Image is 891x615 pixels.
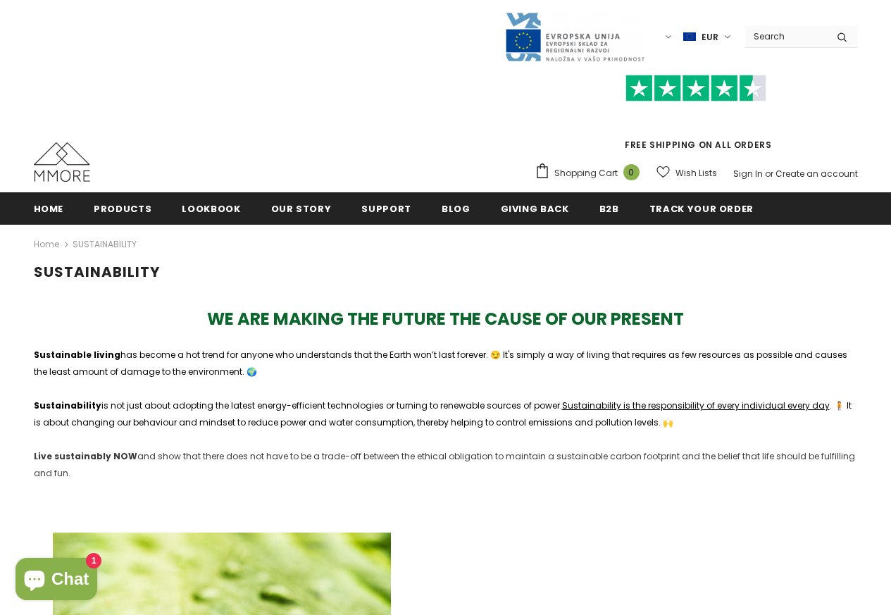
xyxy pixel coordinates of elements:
input: Search Site [745,26,826,46]
span: EUR [702,30,718,44]
span: SUSTAINABILITY [34,262,160,282]
a: Products [94,192,151,224]
span: is not just about adopting the latest energy-efficient technologies or turning to renewable sourc... [34,399,852,428]
span: Giving back [501,202,569,216]
iframe: Customer reviews powered by Trustpilot [535,101,858,138]
strong: Live sustainably NOW [34,450,137,462]
a: Blog [442,192,471,224]
span: has become a hot trend for anyone who understands that the Earth won’t last forever. 😏 It's simpl... [34,349,847,378]
img: MMORE Cases [34,142,90,182]
span: Blog [442,202,471,216]
span: Track your order [649,202,754,216]
img: Javni Razpis [504,11,645,63]
span: Products [94,202,151,216]
span: Sustainability is the responsibility of every individual every day [562,399,830,411]
span: WE ARE MAKING THE FUTURE THE CAUSE OF OUR PRESENT [207,307,684,330]
img: Trust Pilot Stars [625,75,766,102]
span: 0 [623,164,640,180]
a: Home [34,236,59,253]
a: Track your order [649,192,754,224]
strong: Sustainable living [34,349,120,361]
span: Our Story [271,202,332,216]
a: support [361,192,411,224]
a: Giving back [501,192,569,224]
a: Shopping Cart 0 [535,163,647,184]
inbox-online-store-chat: Shopify online store chat [11,558,101,604]
span: Home [34,202,64,216]
span: Lookbook [182,202,240,216]
span: Wish Lists [675,166,717,180]
span: Shopping Cart [554,166,618,180]
span: or [765,168,773,180]
span: B2B [599,202,619,216]
a: B2B [599,192,619,224]
span: FREE SHIPPING ON ALL ORDERS [535,81,858,151]
a: Javni Razpis [504,30,645,42]
a: Our Story [271,192,332,224]
p: and show that there does not have to be a trade-off between the ethical obligation to maintain a ... [34,448,858,482]
a: Wish Lists [656,161,717,185]
a: Lookbook [182,192,240,224]
strong: Sustainability [34,399,101,411]
span: SUSTAINABILITY [73,236,137,253]
a: Sign In [733,168,763,180]
span: support [361,202,411,216]
a: Create an account [775,168,858,180]
a: Home [34,192,64,224]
